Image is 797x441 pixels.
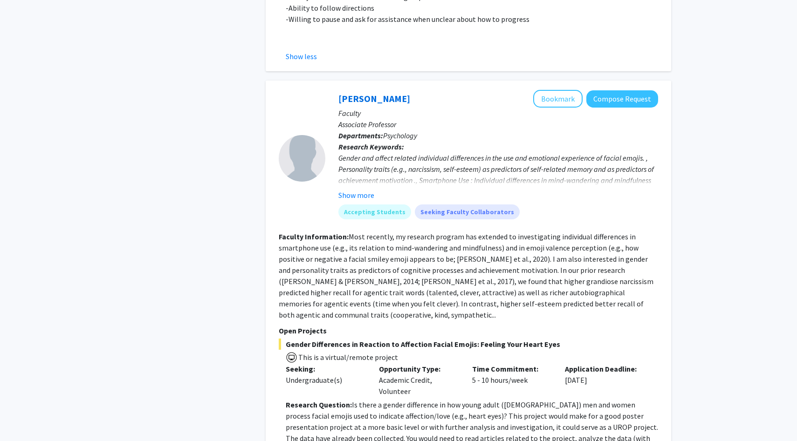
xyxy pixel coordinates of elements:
b: Faculty Information: [279,232,349,241]
mat-chip: Seeking Faculty Collaborators [415,204,520,219]
p: Application Deadline: [565,363,644,374]
fg-read-more: Most recently, my research program has extended to investigating individual differences in smartp... [279,232,653,319]
span: Gender Differences in Reaction to Affection Facial Emojis: Feeling Your Heart Eyes [279,339,658,350]
div: Gender and affect related individual differences in the use and emotional experience of facial em... [338,152,658,219]
div: 5 - 10 hours/week [465,363,558,397]
p: -Ability to follow directions [286,2,658,14]
p: Seeking: [286,363,365,374]
iframe: Chat [7,399,40,434]
button: Add Lara Jones to Bookmarks [533,90,583,108]
strong: Research Question: [286,400,352,409]
button: Show less [286,51,317,62]
p: Time Commitment: [472,363,551,374]
p: Faculty [338,108,658,119]
span: Psychology [383,131,417,140]
b: Research Keywords: [338,142,404,151]
p: -Willing to pause and ask for assistance when unclear about how to progress [286,14,658,25]
mat-chip: Accepting Students [338,204,411,219]
div: Academic Credit, Volunteer [372,363,465,397]
button: Show more [338,190,374,201]
span: This is a virtual/remote project [297,353,398,362]
div: [DATE] [558,363,651,397]
p: Open Projects [279,325,658,336]
p: Opportunity Type: [379,363,458,374]
b: Departments: [338,131,383,140]
a: [PERSON_NAME] [338,93,410,104]
button: Compose Request to Lara Jones [586,90,658,108]
p: Associate Professor [338,119,658,130]
div: Undergraduate(s) [286,374,365,386]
